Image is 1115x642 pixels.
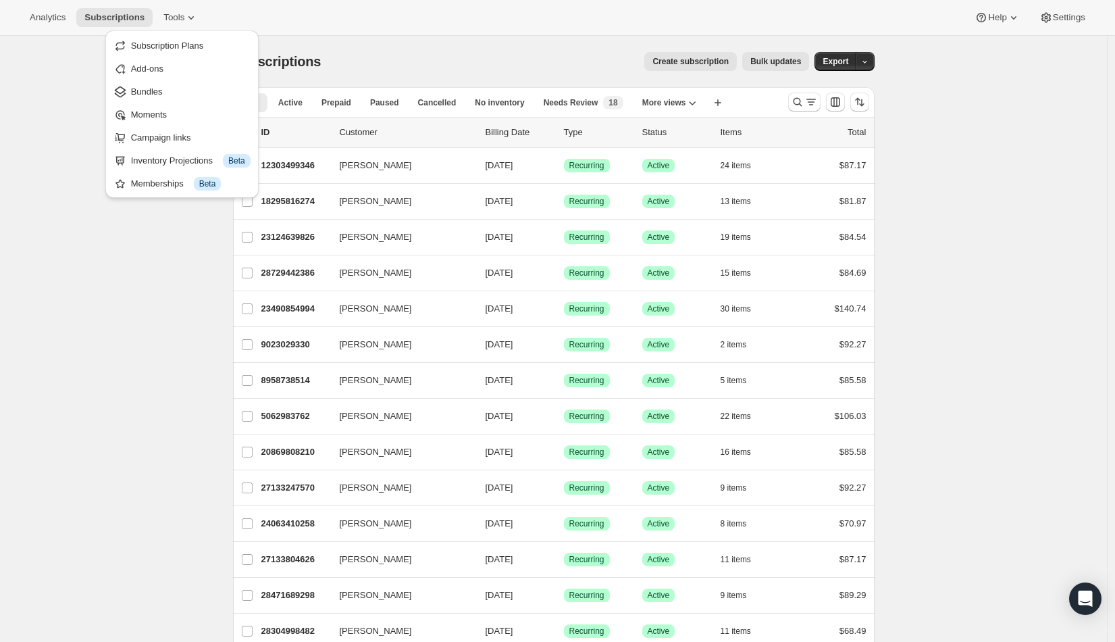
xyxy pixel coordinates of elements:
span: [PERSON_NAME] [340,338,412,351]
span: Export [823,56,848,67]
span: Active [648,590,670,601]
button: [PERSON_NAME] [332,370,467,391]
span: Recurring [569,196,604,207]
span: [DATE] [486,447,513,457]
span: 22 items [721,411,751,422]
span: Prepaid [321,97,351,108]
button: 11 items [721,622,766,641]
span: Tools [163,12,184,23]
span: [DATE] [486,196,513,206]
span: [PERSON_NAME] [340,553,412,566]
div: Type [564,126,631,139]
span: Moments [131,109,167,120]
div: 8958738514[PERSON_NAME][DATE]SuccessRecurringSuccessActive5 items$85.58 [261,371,866,390]
button: [PERSON_NAME] [332,549,467,570]
span: Recurring [569,554,604,565]
button: Help [966,8,1028,27]
span: [PERSON_NAME] [340,481,412,495]
span: [DATE] [486,411,513,421]
button: 22 items [721,407,766,426]
button: Search and filter results [788,93,821,112]
p: 12303499346 [261,159,329,172]
button: Campaign links [109,126,255,148]
p: 27133804626 [261,553,329,566]
button: 16 items [721,443,766,462]
span: Create subscription [652,56,729,67]
span: Recurring [569,447,604,458]
span: Needs Review [544,97,598,108]
span: [DATE] [486,590,513,600]
button: [PERSON_NAME] [332,513,467,535]
button: [PERSON_NAME] [332,191,467,212]
div: 23124639826[PERSON_NAME][DATE]SuccessRecurringSuccessActive19 items$84.54 [261,228,866,247]
span: [DATE] [486,160,513,170]
span: Active [648,339,670,350]
span: No inventory [475,97,524,108]
span: Recurring [569,483,604,493]
span: [DATE] [486,375,513,385]
span: [DATE] [486,303,513,314]
button: Tools [155,8,206,27]
span: 8 items [721,518,747,529]
span: More views [642,97,686,108]
span: Paused [370,97,399,108]
p: 9023029330 [261,338,329,351]
span: Active [648,554,670,565]
div: 5062983762[PERSON_NAME][DATE]SuccessRecurringSuccessActive22 items$106.03 [261,407,866,426]
span: Active [648,303,670,314]
div: 20869808210[PERSON_NAME][DATE]SuccessRecurringSuccessActive16 items$85.58 [261,443,866,462]
span: Active [648,518,670,529]
p: 24063410258 [261,517,329,530]
div: 28729442386[PERSON_NAME][DATE]SuccessRecurringSuccessActive15 items$84.69 [261,264,866,282]
div: 12303499346[PERSON_NAME][DATE]SuccessRecurringSuccessActive24 items$87.17 [261,156,866,175]
span: Recurring [569,232,604,243]
span: [PERSON_NAME] [340,589,412,602]
button: Sort the results [850,93,869,112]
span: Bundles [131,87,163,97]
button: 8 items [721,514,762,533]
p: 28471689298 [261,589,329,602]
span: Recurring [569,411,604,422]
span: 13 items [721,196,751,207]
span: Active [648,232,670,243]
span: [PERSON_NAME] [340,624,412,638]
span: Beta [228,155,245,166]
span: [PERSON_NAME] [340,517,412,530]
span: Recurring [569,590,604,601]
span: Recurring [569,268,604,278]
span: [PERSON_NAME] [340,374,412,387]
div: 23490854994[PERSON_NAME][DATE]SuccessRecurringSuccessActive30 items$140.74 [261,299,866,318]
span: Recurring [569,375,604,386]
span: [DATE] [486,554,513,564]
span: [PERSON_NAME] [340,159,412,172]
span: [DATE] [486,626,513,636]
button: More views [634,93,705,112]
span: $70.97 [839,518,866,528]
button: [PERSON_NAME] [332,262,467,284]
p: Status [642,126,710,139]
span: 15 items [721,268,751,278]
span: $68.49 [839,626,866,636]
div: Items [721,126,788,139]
span: $106.03 [835,411,866,421]
span: $87.17 [839,160,866,170]
p: 20869808210 [261,445,329,459]
button: [PERSON_NAME] [332,620,467,642]
button: 30 items [721,299,766,318]
button: Moments [109,103,255,125]
div: 27133247570[PERSON_NAME][DATE]SuccessRecurringSuccessActive9 items$92.27 [261,478,866,497]
span: 11 items [721,554,751,565]
div: 9023029330[PERSON_NAME][DATE]SuccessRecurringSuccessActive2 items$92.27 [261,335,866,354]
button: Add-ons [109,57,255,79]
button: Bulk updates [742,52,809,71]
span: Campaign links [131,132,191,143]
button: [PERSON_NAME] [332,405,467,427]
span: Recurring [569,339,604,350]
span: Active [648,483,670,493]
button: [PERSON_NAME] [332,155,467,176]
span: 19 items [721,232,751,243]
button: 13 items [721,192,766,211]
span: Analytics [30,12,66,23]
button: Inventory Projections [109,149,255,171]
div: 24063410258[PERSON_NAME][DATE]SuccessRecurringSuccessActive8 items$70.97 [261,514,866,533]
